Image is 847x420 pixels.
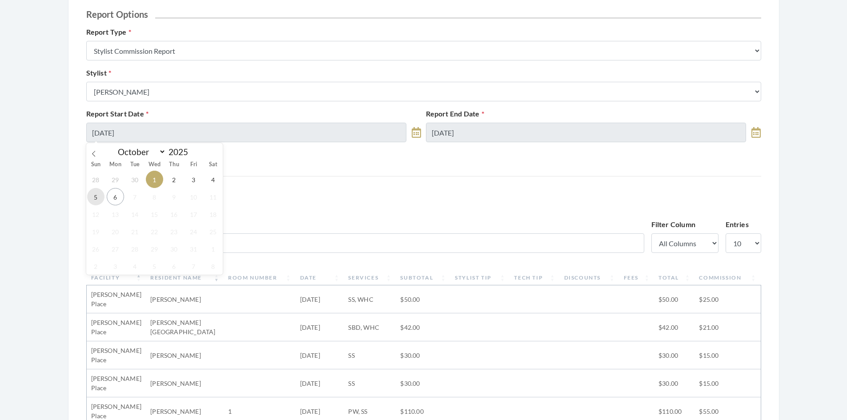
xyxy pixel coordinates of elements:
td: [DATE] [296,285,344,313]
span: October 3, 2025 [185,171,202,188]
th: Tech Tip: activate to sort column ascending [510,270,559,285]
h2: Report Options [86,9,761,20]
td: [DATE] [296,369,344,397]
span: September 29, 2025 [107,171,124,188]
span: Wed [145,162,164,168]
th: Commission: activate to sort column ascending [694,270,760,285]
label: Stylist [86,68,112,78]
input: Year [166,147,195,157]
span: October 16, 2025 [165,205,183,223]
td: SS [344,369,396,397]
label: Filter Column [651,219,696,230]
span: October 2, 2025 [165,171,183,188]
td: $30.00 [396,369,450,397]
span: October 8, 2025 [146,188,163,205]
td: [DATE] [296,341,344,369]
th: Services: activate to sort column ascending [344,270,396,285]
span: October 18, 2025 [205,205,222,223]
span: October 17, 2025 [185,205,202,223]
span: October 20, 2025 [107,223,124,240]
td: [PERSON_NAME] Place [87,341,146,369]
th: Stylist Tip: activate to sort column ascending [450,270,510,285]
span: October 30, 2025 [165,240,183,257]
span: October 15, 2025 [146,205,163,223]
td: $30.00 [396,341,450,369]
span: October 10, 2025 [185,188,202,205]
td: $50.00 [396,285,450,313]
td: $21.00 [694,313,760,341]
td: [PERSON_NAME] [146,341,224,369]
label: Report End Date [426,108,484,119]
span: November 6, 2025 [165,257,183,275]
span: Sun [86,162,106,168]
th: Fees: activate to sort column ascending [619,270,654,285]
td: SBD, WHC [344,313,396,341]
th: Facility: activate to sort column descending [87,270,146,285]
th: Discounts: activate to sort column ascending [560,270,619,285]
input: Select Date [426,123,747,142]
span: October 19, 2025 [87,223,104,240]
a: toggle [412,123,421,142]
span: Sat [203,162,223,168]
input: Filter... [86,233,644,253]
td: $15.00 [694,369,760,397]
td: [PERSON_NAME] Place [87,313,146,341]
span: November 2, 2025 [87,257,104,275]
span: October 28, 2025 [126,240,144,257]
span: October 13, 2025 [107,205,124,223]
th: Subtotal: activate to sort column ascending [396,270,450,285]
td: $25.00 [694,285,760,313]
span: November 7, 2025 [185,257,202,275]
span: November 3, 2025 [107,257,124,275]
td: [DATE] [296,313,344,341]
td: [PERSON_NAME] [146,285,224,313]
span: October 11, 2025 [205,188,222,205]
td: SS [344,341,396,369]
span: October 24, 2025 [185,223,202,240]
span: October 5, 2025 [87,188,104,205]
select: Month [114,146,166,157]
th: Total: activate to sort column ascending [654,270,694,285]
span: November 5, 2025 [146,257,163,275]
span: October 25, 2025 [205,223,222,240]
span: October 6, 2025 [107,188,124,205]
th: Date: activate to sort column ascending [296,270,344,285]
td: [PERSON_NAME][GEOGRAPHIC_DATA] [146,313,224,341]
span: October 21, 2025 [126,223,144,240]
span: October 9, 2025 [165,188,183,205]
td: [PERSON_NAME] Place [87,285,146,313]
span: October 26, 2025 [87,240,104,257]
span: November 4, 2025 [126,257,144,275]
td: $42.00 [396,313,450,341]
span: Tue [125,162,145,168]
span: Fri [184,162,203,168]
span: Thu [164,162,184,168]
td: [PERSON_NAME] [146,369,224,397]
span: October 4, 2025 [205,171,222,188]
span: September 30, 2025 [126,171,144,188]
td: [PERSON_NAME] Place [87,369,146,397]
input: Select Date [86,123,407,142]
span: October 14, 2025 [126,205,144,223]
span: October 7, 2025 [126,188,144,205]
span: October 22, 2025 [146,223,163,240]
th: Room Number: activate to sort column ascending [224,270,296,285]
label: Entries [726,219,749,230]
span: September 28, 2025 [87,171,104,188]
span: October 27, 2025 [107,240,124,257]
span: October 12, 2025 [87,205,104,223]
span: October 23, 2025 [165,223,183,240]
label: Report Start Date [86,108,149,119]
span: October 31, 2025 [185,240,202,257]
label: Report Type [86,27,131,37]
th: Resident Name: activate to sort column ascending [146,270,224,285]
span: October 29, 2025 [146,240,163,257]
h3: Stylist Commission Report [86,187,761,208]
span: October 1, 2025 [146,171,163,188]
td: $30.00 [654,369,694,397]
td: $42.00 [654,313,694,341]
span: November 8, 2025 [205,257,222,275]
td: $50.00 [654,285,694,313]
a: toggle [751,123,761,142]
td: $15.00 [694,341,760,369]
